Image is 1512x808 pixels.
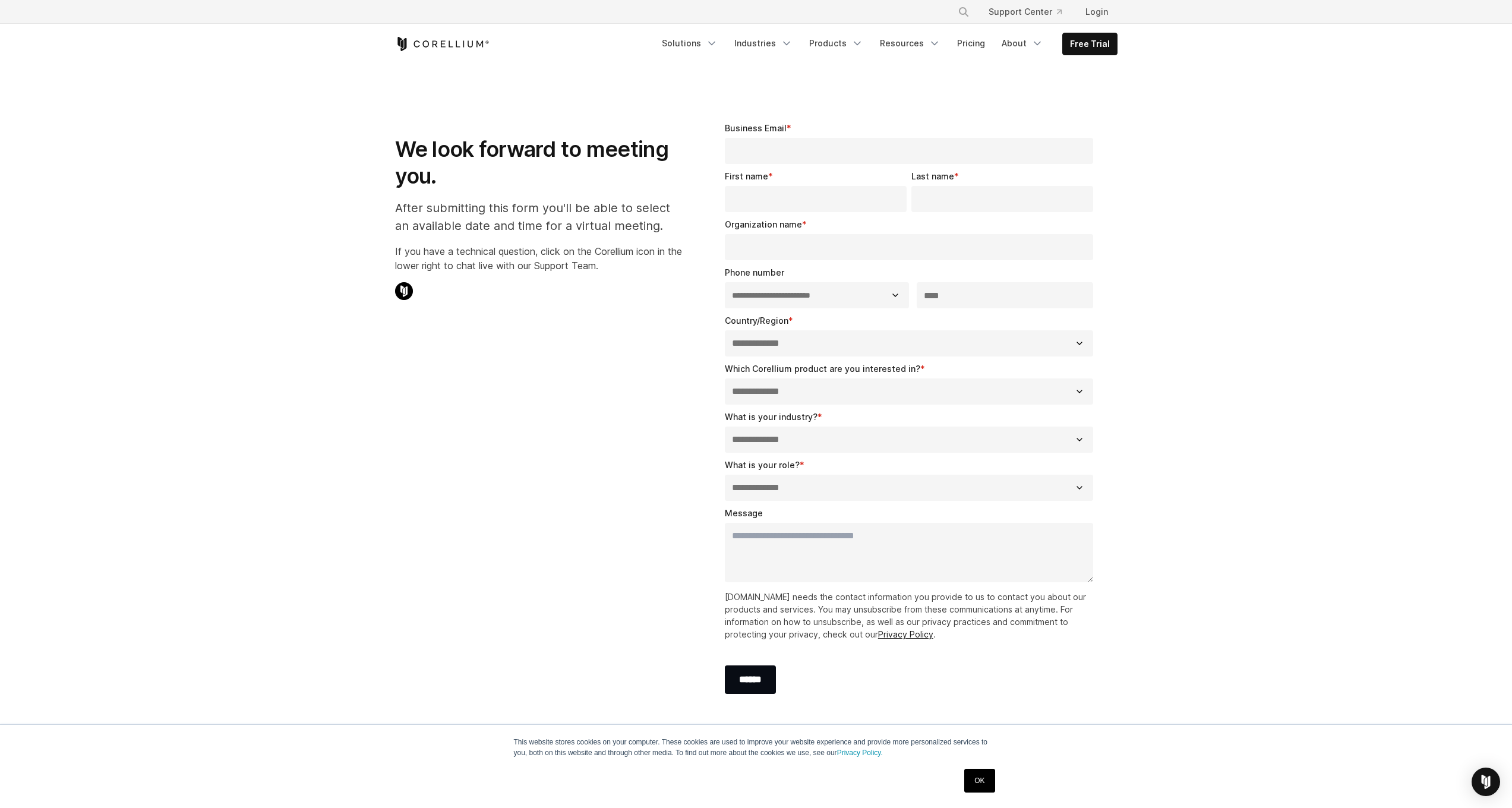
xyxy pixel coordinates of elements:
a: Privacy Policy [878,629,933,639]
button: Search [953,1,974,23]
span: Last name [911,171,954,181]
h1: We look forward to meeting you. [395,136,682,190]
a: Login [1076,1,1118,23]
a: Pricing [950,33,992,54]
span: Country/Region [725,315,788,326]
a: Support Center [979,1,1071,23]
a: Resources [873,33,948,54]
p: This website stores cookies on your computer. These cookies are used to improve your website expe... [514,737,999,758]
span: What is your role? [725,460,800,470]
span: First name [725,171,768,181]
a: OK [964,769,995,793]
div: Navigation Menu [943,1,1118,23]
a: Industries [727,33,800,54]
a: Products [802,33,870,54]
p: [DOMAIN_NAME] needs the contact information you provide to us to contact you about our products a... [725,591,1099,640]
a: Solutions [655,33,725,54]
div: Navigation Menu [655,33,1118,55]
span: Which Corellium product are you interested in? [725,364,920,374]
img: Corellium Chat Icon [395,282,413,300]
a: Free Trial [1063,33,1117,55]
span: Message [725,508,763,518]
div: Open Intercom Messenger [1472,768,1500,796]
span: What is your industry? [725,412,817,422]
span: Phone number [725,267,784,277]
a: Privacy Policy. [837,749,883,757]
p: If you have a technical question, click on the Corellium icon in the lower right to chat live wit... [395,244,682,273]
a: Corellium Home [395,37,490,51]
span: Business Email [725,123,787,133]
span: Organization name [725,219,802,229]
p: After submitting this form you'll be able to select an available date and time for a virtual meet... [395,199,682,235]
a: About [995,33,1050,54]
